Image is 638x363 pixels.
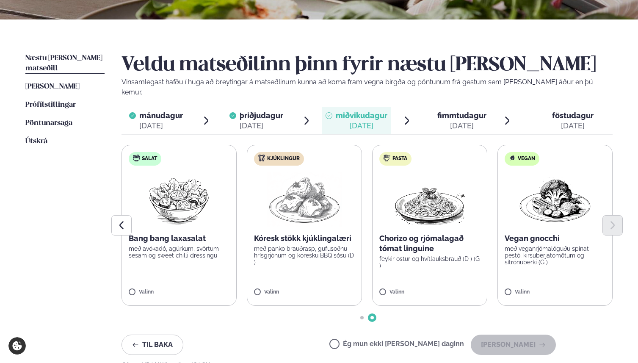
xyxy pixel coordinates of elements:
[471,335,556,355] button: [PERSON_NAME]
[552,111,594,120] span: föstudagur
[129,233,229,244] p: Bang bang laxasalat
[509,155,516,161] img: Vegan.svg
[142,172,217,227] img: Salad.png
[122,77,613,97] p: Vinsamlegast hafðu í huga að breytingar á matseðlinum kunna að koma fram vegna birgða og pöntunum...
[602,215,623,236] button: Next slide
[139,111,183,120] span: mánudagur
[25,82,80,92] a: [PERSON_NAME]
[25,53,105,74] a: Næstu [PERSON_NAME] matseðill
[267,155,300,162] span: Kjúklingur
[518,172,592,227] img: Vegan.png
[133,155,140,161] img: salad.svg
[384,155,390,161] img: pasta.svg
[437,111,486,120] span: fimmtudagur
[254,245,355,266] p: með panko brauðrasp, gufusoðnu hrísgrjónum og kóresku BBQ sósu (D )
[111,215,132,236] button: Previous slide
[379,255,480,269] p: feykir ostur og hvítlauksbrauð (D ) (G )
[336,121,387,131] div: [DATE]
[552,121,594,131] div: [DATE]
[25,119,72,127] span: Pöntunarsaga
[129,245,229,259] p: með avókadó, agúrkum, svörtum sesam og sweet chilli dressingu
[392,155,407,162] span: Pasta
[25,118,72,128] a: Pöntunarsaga
[392,172,467,227] img: Spagetti.png
[8,337,26,355] a: Cookie settings
[370,316,374,319] span: Go to slide 2
[25,83,80,90] span: [PERSON_NAME]
[122,53,613,77] h2: Veldu matseðilinn þinn fyrir næstu [PERSON_NAME]
[25,136,47,147] a: Útskrá
[25,101,76,108] span: Prófílstillingar
[379,233,480,254] p: Chorizo og rjómalagað tómat linguine
[240,111,283,120] span: þriðjudagur
[240,121,283,131] div: [DATE]
[267,172,342,227] img: Chicken-thighs.png
[122,335,183,355] button: Til baka
[254,233,355,244] p: Kóresk stökk kjúklingalæri
[336,111,387,120] span: miðvikudagur
[139,121,183,131] div: [DATE]
[258,155,265,161] img: chicken.svg
[360,316,364,319] span: Go to slide 1
[437,121,486,131] div: [DATE]
[25,55,102,72] span: Næstu [PERSON_NAME] matseðill
[518,155,535,162] span: Vegan
[505,245,605,266] p: með veganrjómalöguðu spínat pestó, kirsuberjatómötum og sítrónuberki (G )
[142,155,157,162] span: Salat
[25,138,47,145] span: Útskrá
[505,233,605,244] p: Vegan gnocchi
[25,100,76,110] a: Prófílstillingar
